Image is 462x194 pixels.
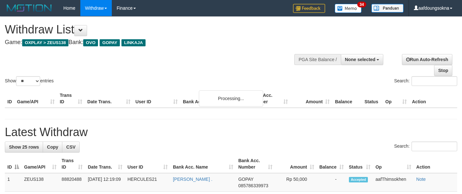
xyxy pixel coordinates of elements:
td: aafThimsokhen [373,173,414,192]
div: Processing... [199,90,263,106]
span: Show 25 rows [9,144,39,150]
span: Copy [47,144,58,150]
th: ID: activate to sort column descending [5,155,22,173]
button: None selected [341,54,384,65]
th: Balance [332,89,362,108]
th: Action [409,89,457,108]
th: Date Trans. [85,89,133,108]
th: Op: activate to sort column ascending [373,155,414,173]
th: Status [362,89,383,108]
span: OXPLAY > ZEUS138 [22,39,68,46]
span: Accepted [349,177,368,182]
th: Amount [290,89,333,108]
th: Status: activate to sort column ascending [346,155,373,173]
a: Stop [434,65,452,76]
th: User ID [133,89,181,108]
th: Bank Acc. Number [248,89,290,108]
a: Note [416,177,426,182]
input: Search: [412,142,457,151]
th: Amount: activate to sort column ascending [275,155,316,173]
th: ID [5,89,14,108]
h4: Game: Bank: [5,39,302,46]
th: Game/API [14,89,57,108]
span: GOPAY [100,39,120,46]
h1: Withdraw List [5,23,302,36]
img: Feedback.jpg [293,4,325,13]
span: LINKAJA [121,39,146,46]
select: Showentries [16,76,40,86]
th: Bank Acc. Number: activate to sort column ascending [236,155,275,173]
img: MOTION_logo.png [5,3,54,13]
td: [DATE] 12:19:09 [85,173,125,192]
th: Balance: activate to sort column ascending [317,155,346,173]
a: CSV [62,142,80,152]
label: Search: [394,142,457,151]
span: GOPAY [238,177,253,182]
label: Show entries [5,76,54,86]
th: Game/API: activate to sort column ascending [22,155,59,173]
input: Search: [412,76,457,86]
th: User ID: activate to sort column ascending [125,155,170,173]
label: Search: [394,76,457,86]
th: Trans ID [57,89,85,108]
th: Op [383,89,409,108]
span: None selected [345,57,376,62]
span: CSV [66,144,76,150]
img: panduan.png [371,4,404,13]
td: 1 [5,173,22,192]
th: Bank Acc. Name [180,89,248,108]
td: Rp 50,000 [275,173,316,192]
td: ZEUS138 [22,173,59,192]
h1: Latest Withdraw [5,126,457,139]
td: HERCULES21 [125,173,170,192]
th: Action [414,155,457,173]
div: PGA Site Balance / [294,54,341,65]
td: - [317,173,346,192]
th: Date Trans.: activate to sort column ascending [85,155,125,173]
a: [PERSON_NAME] . [173,177,212,182]
span: OVO [83,39,98,46]
th: Bank Acc. Name: activate to sort column ascending [170,155,236,173]
td: 88820488 [59,173,85,192]
a: Copy [43,142,62,152]
a: Run Auto-Refresh [402,54,452,65]
span: 34 [357,2,366,7]
span: Copy 085786339973 to clipboard [238,183,268,188]
img: Button%20Memo.svg [335,4,362,13]
th: Trans ID: activate to sort column ascending [59,155,85,173]
a: Show 25 rows [5,142,43,152]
